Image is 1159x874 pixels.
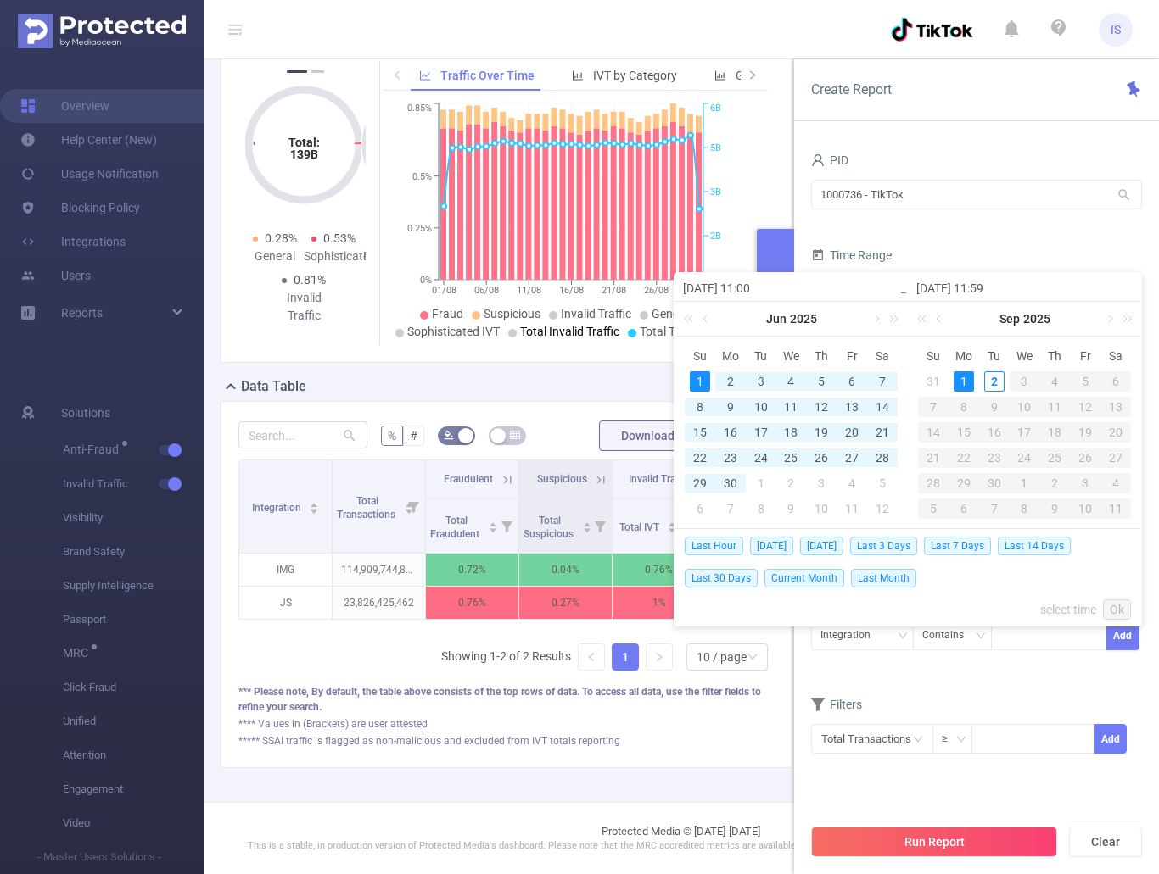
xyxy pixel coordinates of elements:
[736,69,948,82] span: General & Sophisticated IVT by Category
[747,70,758,80] i: icon: right
[811,473,831,493] div: 3
[715,369,746,394] td: June 2, 2025
[806,394,837,420] td: June 12, 2025
[842,397,862,417] div: 13
[867,348,898,364] span: Sa
[776,445,807,470] td: June 25, 2025
[922,621,976,649] div: Contains
[612,643,639,671] li: 1
[872,498,893,519] div: 12
[918,369,949,394] td: August 31, 2025
[979,348,1010,364] span: Tu
[1039,369,1070,394] td: September 4, 2025
[63,501,204,535] span: Visibility
[388,429,396,443] span: %
[949,369,979,394] td: September 1, 2025
[979,473,1010,493] div: 30
[1070,397,1100,417] div: 12
[559,285,584,296] tspan: 16/08
[245,248,304,265] div: General
[654,652,664,662] i: icon: right
[1010,445,1040,470] td: September 24, 2025
[1070,473,1100,493] div: 3
[714,70,726,81] i: icon: bar-chart
[872,422,893,443] div: 21
[602,285,626,296] tspan: 21/08
[942,725,960,753] div: ≥
[837,394,867,420] td: June 13, 2025
[1010,422,1040,443] div: 17
[1100,369,1131,394] td: September 6, 2025
[561,307,631,320] span: Invalid Traffic
[811,153,848,167] span: PID
[746,496,776,521] td: July 8, 2025
[781,473,801,493] div: 2
[806,420,837,445] td: June 19, 2025
[685,369,715,394] td: June 1, 2025
[867,496,898,521] td: July 12, 2025
[613,644,638,670] a: 1
[867,369,898,394] td: June 7, 2025
[872,448,893,468] div: 28
[918,422,949,443] div: 14
[867,420,898,445] td: June 21, 2025
[954,371,974,392] div: 1
[444,473,493,485] span: Fraudulent
[337,495,398,521] span: Total Transactions
[20,157,159,191] a: Usage Notification
[690,498,710,519] div: 6
[407,103,432,114] tspan: 0.85%
[811,81,892,97] span: Create Report
[1100,422,1131,443] div: 20
[949,470,979,496] td: September 29, 2025
[1039,422,1070,443] div: 18
[1100,448,1131,468] div: 27
[537,473,587,485] span: Suspicious
[1010,394,1040,420] td: September 10, 2025
[690,397,710,417] div: 8
[1070,445,1100,470] td: September 26, 2025
[976,631,986,643] i: icon: down
[811,153,825,167] i: icon: user
[979,445,1010,470] td: September 23, 2025
[949,448,979,468] div: 22
[956,734,966,746] i: icon: down
[979,496,1010,521] td: October 7, 2025
[238,421,367,448] input: Search...
[241,376,306,397] h2: Data Table
[599,420,721,451] button: Download PDF
[781,422,801,443] div: 18
[949,473,979,493] div: 29
[842,371,862,392] div: 6
[1069,827,1142,857] button: Clear
[979,420,1010,445] td: September 16, 2025
[63,569,204,603] span: Supply Intelligence
[1100,420,1131,445] td: September 20, 2025
[520,325,619,338] span: Total Invalid Traffic
[63,806,204,840] span: Video
[949,394,979,420] td: September 8, 2025
[720,473,741,493] div: 30
[440,69,535,82] span: Traffic Over Time
[746,470,776,496] td: July 1, 2025
[685,343,715,369] th: Sun
[1100,470,1131,496] td: October 4, 2025
[63,738,204,772] span: Attention
[998,302,1022,336] a: Sep
[63,603,204,637] span: Passport
[811,448,831,468] div: 26
[837,348,867,364] span: Fr
[1070,496,1100,521] td: October 10, 2025
[746,420,776,445] td: June 17, 2025
[916,278,1133,298] input: End date
[918,473,949,493] div: 28
[1039,473,1070,493] div: 2
[63,772,204,806] span: Engagement
[811,498,831,519] div: 10
[811,371,831,392] div: 5
[710,142,721,153] tspan: 5B
[1070,394,1100,420] td: September 12, 2025
[1039,445,1070,470] td: September 25, 2025
[918,420,949,445] td: September 14, 2025
[495,498,518,553] i: Filter menu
